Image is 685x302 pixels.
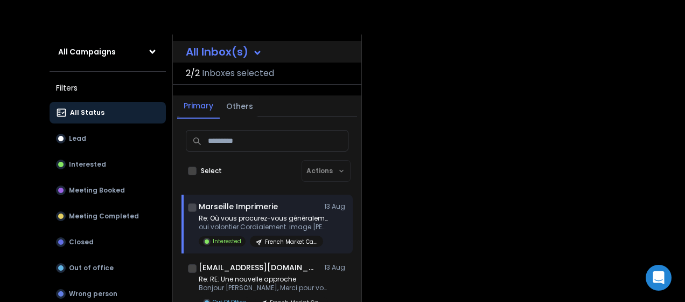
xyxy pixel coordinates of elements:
[201,167,222,175] label: Select
[50,180,166,201] button: Meeting Booked
[177,94,220,119] button: Primary
[50,231,166,253] button: Closed
[199,201,278,212] h1: Marseille Imprimerie
[177,41,271,63] button: All Inbox(s)
[50,102,166,123] button: All Status
[199,223,328,231] p: oui volontier Cordialement. image [PERSON_NAME]
[324,263,348,272] p: 13 Aug
[50,154,166,175] button: Interested
[265,238,317,246] p: French Market Campaign | Group B | Ralateam | Max 1 per Company
[324,202,348,211] p: 13 Aug
[69,290,117,298] p: Wrong person
[69,238,94,246] p: Closed
[199,275,328,284] p: Re: RE: Une nouvelle approche
[70,108,104,117] p: All Status
[50,205,166,227] button: Meeting Completed
[213,237,241,245] p: Interested
[186,67,200,80] span: 2 / 2
[50,80,166,95] h3: Filters
[199,284,328,292] p: Bonjour [PERSON_NAME], Merci pour votre réponse
[220,94,260,118] button: Others
[199,214,328,223] p: Re: Où vous procurez-vous généralement
[58,46,116,57] h1: All Campaigns
[69,186,125,195] p: Meeting Booked
[199,262,317,273] h1: [EMAIL_ADDRESS][DOMAIN_NAME]
[50,128,166,149] button: Lead
[202,67,274,80] h3: Inboxes selected
[186,46,248,57] h1: All Inbox(s)
[69,264,114,272] p: Out of office
[646,265,672,291] div: Open Intercom Messenger
[69,160,106,169] p: Interested
[50,41,166,63] button: All Campaigns
[50,257,166,279] button: Out of office
[69,134,86,143] p: Lead
[69,212,139,221] p: Meeting Completed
